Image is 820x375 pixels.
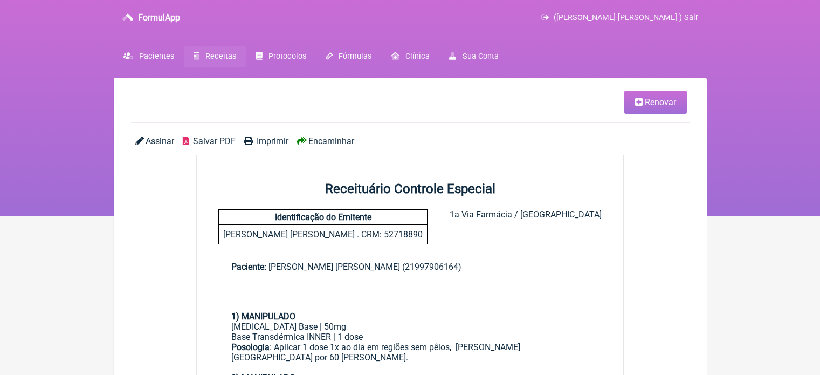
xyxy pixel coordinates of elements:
a: Salvar PDF [183,136,236,146]
span: Encaminhar [308,136,354,146]
span: ([PERSON_NAME] [PERSON_NAME] ) Sair [554,13,698,22]
span: Pacientes [139,52,174,61]
h3: FormulApp [138,12,180,23]
h4: Identificação do Emitente [219,210,427,225]
span: Clínica [405,52,430,61]
div: [PERSON_NAME] [PERSON_NAME] (21997906164) [231,262,589,272]
span: Sua Conta [463,52,499,61]
span: Imprimir [257,136,288,146]
span: Salvar PDF [193,136,236,146]
a: Receitas [184,46,246,67]
p: [PERSON_NAME] [PERSON_NAME] . CRM: 52718890 [219,225,427,244]
h2: Receituário Controle Especial [197,181,624,196]
span: Receitas [205,52,236,61]
a: Assinar [135,136,174,146]
div: 1a Via Farmácia / [GEOGRAPHIC_DATA] [450,209,602,244]
span: Fórmulas [339,52,371,61]
strong: 1) MANIPULADO [231,311,295,322]
a: ([PERSON_NAME] [PERSON_NAME] ) Sair [541,13,698,22]
div: Base Transdérmica INNER | 1 dose [231,332,589,342]
a: Fórmulas [316,46,381,67]
a: Renovar [624,91,687,114]
span: Renovar [645,97,676,107]
div: : Aplicar 1 dose 1x ao dia em regiões sem pêlos, [PERSON_NAME][GEOGRAPHIC_DATA] por 60 [PERSON_NA... [231,342,589,373]
span: Paciente: [231,262,266,272]
a: Protocolos [246,46,316,67]
div: [MEDICAL_DATA] Base | 50mg [231,322,589,332]
span: Protocolos [268,52,306,61]
a: Clínica [381,46,439,67]
a: Sua Conta [439,46,508,67]
a: Imprimir [244,136,288,146]
strong: Posologia [231,342,270,352]
a: Pacientes [114,46,184,67]
span: Assinar [146,136,174,146]
a: Encaminhar [297,136,354,146]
